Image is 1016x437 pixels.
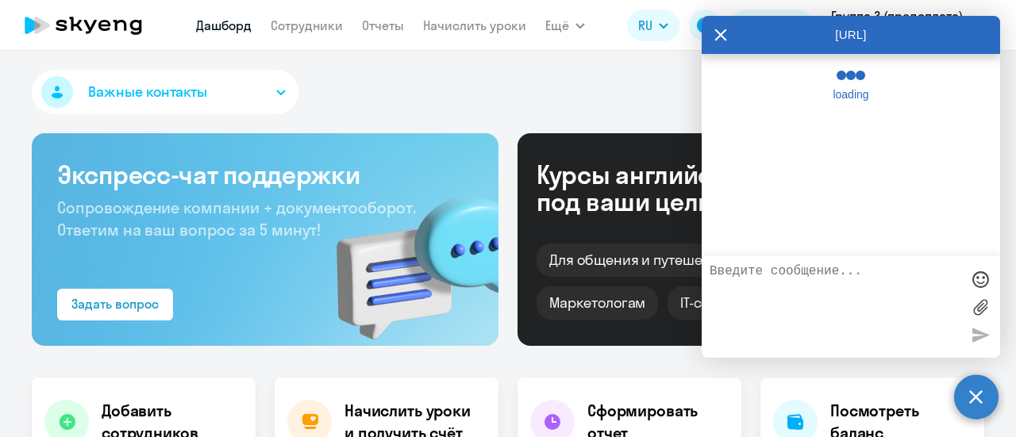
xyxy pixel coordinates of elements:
span: loading [823,88,879,101]
span: RU [638,16,652,35]
div: Маркетологам [537,286,658,320]
button: Балансbalance [730,10,814,41]
a: Сотрудники [271,17,343,33]
p: Группа 3 (предоплата), ЧАСТНОГО ООО САУТ СТРИМ ТРАНСПОРТ Б.В. В Г. АНАПА, ФЛ [831,6,979,44]
button: RU [627,10,679,41]
button: Группа 3 (предоплата), ЧАСТНОГО ООО САУТ СТРИМ ТРАНСПОРТ Б.В. В Г. АНАПА, ФЛ [823,6,1003,44]
span: Важные контакты [88,82,207,102]
div: IT-специалистам [668,286,804,320]
button: Важные контакты [32,70,298,114]
a: Начислить уроки [423,17,526,33]
a: Отчеты [362,17,404,33]
h3: Экспресс-чат поддержки [57,159,473,190]
div: Курсы английского под ваши цели [537,161,808,215]
label: Лимит 10 файлов [968,295,992,319]
button: Ещё [545,10,585,41]
div: Задать вопрос [71,294,159,313]
span: Сопровождение компании + документооборот. Ответим на ваш вопрос за 5 минут! [57,197,416,240]
button: Задать вопрос [57,289,173,320]
span: Ещё [545,16,569,35]
div: Для общения и путешествий [537,243,755,277]
a: Дашборд [196,17,252,33]
img: bg-img [314,167,498,346]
